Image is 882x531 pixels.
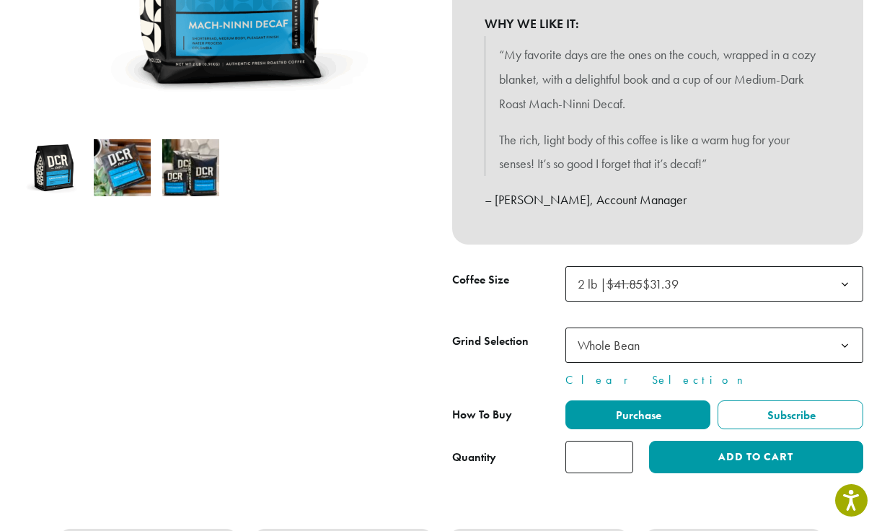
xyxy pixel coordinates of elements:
label: Coffee Size [452,270,565,291]
button: Add to cart [649,441,863,473]
span: 2 lb | $31.39 [578,276,679,292]
span: Subscribe [765,408,816,423]
img: Mach-Ninni Decaf [25,139,82,196]
input: Product quantity [565,441,633,473]
img: Mach-Ninni Decaf - Image 3 [162,139,219,196]
span: 2 lb | $41.85 $31.39 [565,266,863,302]
label: Grind Selection [452,331,565,352]
span: Purchase [614,408,661,423]
p: “My favorite days are the ones on the couch, wrapped in a cozy blanket, with a delightful book an... [499,43,816,115]
del: $41.85 [607,276,643,292]
div: Quantity [452,449,496,466]
b: WHY WE LIKE IT: [485,12,831,36]
p: The rich, light body of this coffee is like a warm hug for your senses! It’s so good I forget tha... [499,128,816,177]
span: 2 lb | $41.85 $31.39 [572,270,693,298]
a: Clear Selection [565,372,863,389]
span: Whole Bean [578,337,640,354]
img: Mach-Ninni Decaf - Image 2 [94,139,151,196]
span: Whole Bean [572,331,654,359]
p: – [PERSON_NAME], Account Manager [485,188,831,212]
span: Whole Bean [565,328,863,363]
span: How To Buy [452,407,512,422]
